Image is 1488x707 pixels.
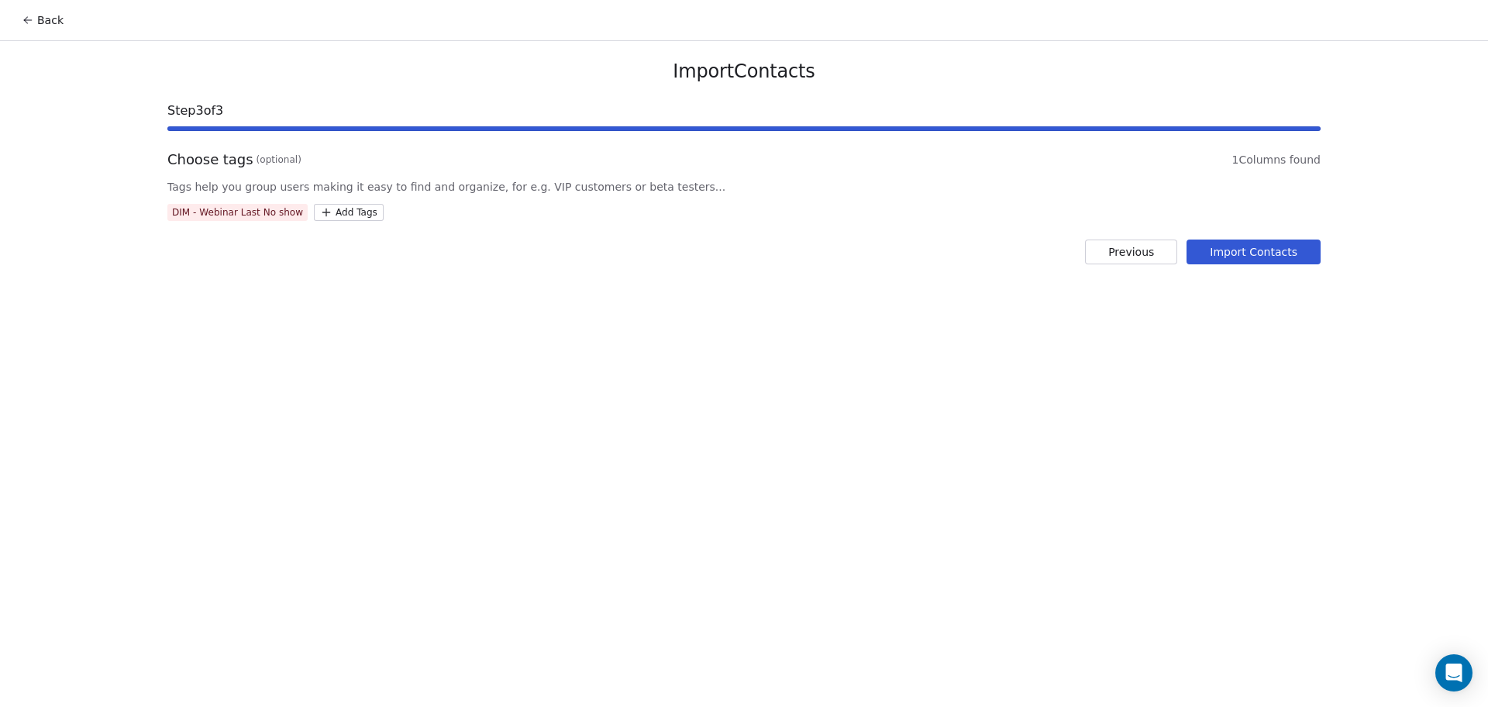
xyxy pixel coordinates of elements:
[1085,240,1177,264] button: Previous
[167,150,253,170] span: Choose tags
[1232,152,1321,167] span: 1 Columns found
[673,60,815,83] span: Import Contacts
[1435,654,1472,691] div: Open Intercom Messenger
[257,153,301,166] span: (optional)
[167,102,1321,120] span: Step 3 of 3
[12,6,73,34] button: Back
[1187,240,1321,264] button: Import Contacts
[314,204,384,221] button: Add Tags
[172,205,303,219] div: DIM - Webinar Last No show
[167,179,1321,195] span: Tags help you group users making it easy to find and organize, for e.g. VIP customers or beta tes...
